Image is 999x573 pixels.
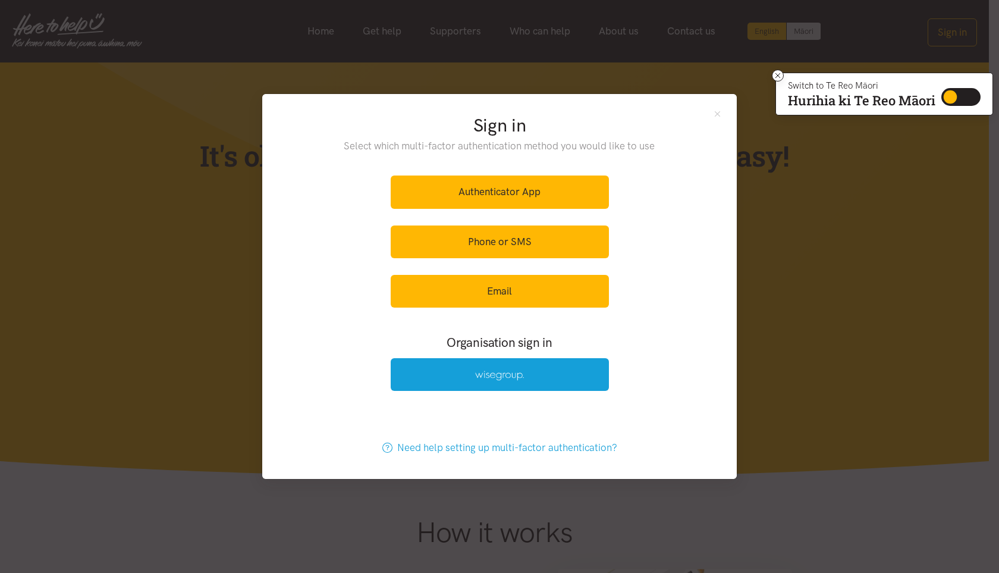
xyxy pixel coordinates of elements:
img: Wise Group [475,371,524,381]
h3: Organisation sign in [358,334,641,351]
a: Authenticator App [391,176,609,208]
p: Select which multi-factor authentication method you would like to use [320,138,680,154]
button: Close [712,108,722,118]
a: Phone or SMS [391,226,609,258]
p: Hurihia ki Te Reo Māori [788,95,935,106]
h2: Sign in [320,113,680,138]
a: Email [391,275,609,308]
p: Switch to Te Reo Māori [788,82,935,89]
a: Need help setting up multi-factor authentication? [370,431,630,464]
